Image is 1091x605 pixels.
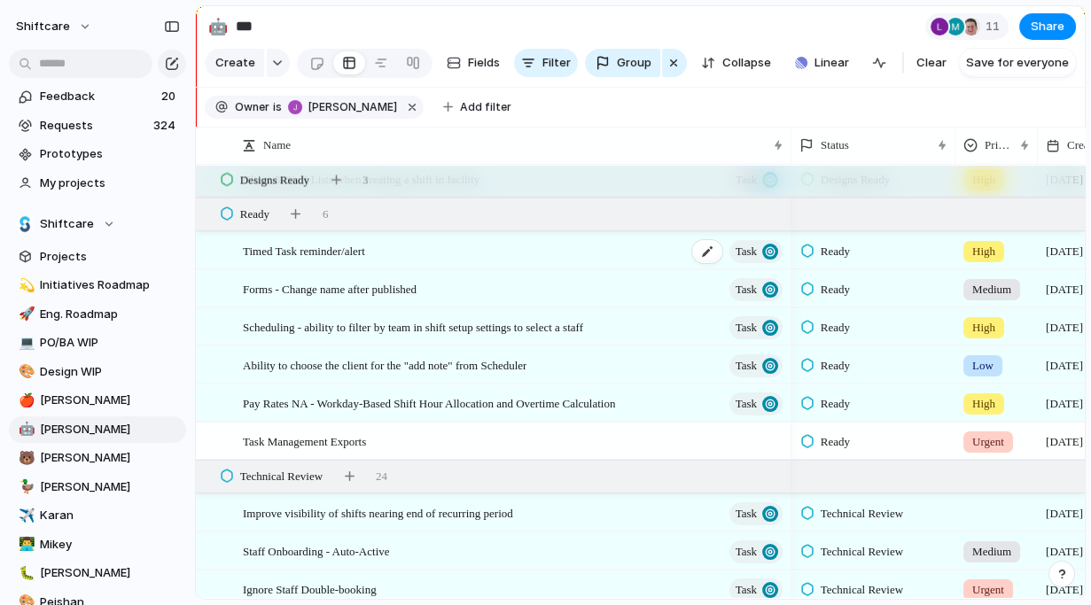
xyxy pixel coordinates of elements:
[821,243,850,260] span: Ready
[16,18,70,35] span: shiftcare
[19,391,31,411] div: 🍎
[16,478,34,496] button: 🦆
[9,502,186,529] a: ✈️Karan
[972,433,1004,451] span: Urgent
[9,474,186,500] a: 🦆[PERSON_NAME]
[16,564,34,582] button: 🐛
[9,211,186,237] button: Shiftcare
[243,540,389,561] span: Staff Onboarding - Auto-Active
[1046,319,1083,337] span: [DATE]
[362,171,369,189] span: 3
[243,578,377,599] span: Ignore Staff Double-booking
[16,334,34,352] button: 💻
[514,49,578,77] button: Filter
[16,507,34,524] button: ✈️
[1019,13,1076,40] button: Share
[972,243,995,260] span: High
[972,543,1011,561] span: Medium
[40,145,180,163] span: Prototypes
[215,54,255,72] span: Create
[40,334,180,352] span: PO/BA WIP
[40,215,94,233] span: Shiftcare
[235,99,269,115] span: Owner
[729,502,783,525] button: Task
[9,330,186,356] a: 💻PO/BA WIP
[986,18,1005,35] span: 11
[269,97,285,117] button: is
[821,357,850,375] span: Ready
[736,353,757,378] span: Task
[468,54,500,72] span: Fields
[1031,18,1064,35] span: Share
[9,445,186,471] a: 🐻[PERSON_NAME]
[1046,357,1083,375] span: [DATE]
[19,477,31,497] div: 🦆
[1046,505,1083,523] span: [DATE]
[9,560,186,586] div: 🐛[PERSON_NAME]
[694,49,778,77] button: Collapse
[16,392,34,409] button: 🍎
[1046,281,1083,299] span: [DATE]
[821,395,850,413] span: Ready
[729,540,783,563] button: Task
[972,357,994,375] span: Low
[40,449,180,467] span: [PERSON_NAME]
[617,54,651,72] span: Group
[440,49,507,77] button: Fields
[243,430,366,451] span: Task Management Exports
[19,361,31,382] div: 🎨
[9,416,186,443] div: 🤖[PERSON_NAME]
[204,12,232,41] button: 🤖
[153,117,179,135] span: 324
[1046,543,1083,561] span: [DATE]
[972,395,995,413] span: High
[972,581,1004,599] span: Urgent
[208,14,228,38] div: 🤖
[243,240,365,260] span: Timed Task reminder/alert
[9,359,186,385] a: 🎨Design WIP
[1046,581,1083,599] span: [DATE]
[821,543,903,561] span: Technical Review
[821,136,849,154] span: Status
[736,539,757,564] span: Task
[9,170,186,197] a: My projects
[814,54,849,72] span: Linear
[9,272,186,299] a: 💫Initiatives Roadmap
[40,117,148,135] span: Requests
[736,239,757,264] span: Task
[40,478,180,496] span: [PERSON_NAME]
[9,112,186,139] a: Requests324
[9,141,186,167] a: Prototypes
[205,49,264,77] button: Create
[9,301,186,328] a: 🚀Eng. Roadmap
[729,354,783,377] button: Task
[736,315,757,340] span: Task
[909,49,954,77] button: Clear
[9,83,186,110] a: Feedback20
[959,49,1076,77] button: Save for everyone
[40,564,180,582] span: [PERSON_NAME]
[736,501,757,526] span: Task
[736,277,757,302] span: Task
[16,306,34,323] button: 🚀
[40,306,180,323] span: Eng. Roadmap
[273,99,282,115] span: is
[972,281,1011,299] span: Medium
[16,363,34,381] button: 🎨
[729,278,783,301] button: Task
[16,421,34,438] button: 🤖
[16,536,34,554] button: 👨‍💻
[40,507,180,524] span: Karan
[284,97,401,117] button: [PERSON_NAME]
[308,99,397,115] span: [PERSON_NAME]
[729,578,783,601] button: Task
[9,531,186,558] a: 👨‍💻Mikey
[243,502,513,523] span: Improve visibility of shifts nearing end of recurring period
[729,240,783,263] button: Task
[542,54,571,72] span: Filter
[40,536,180,554] span: Mikey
